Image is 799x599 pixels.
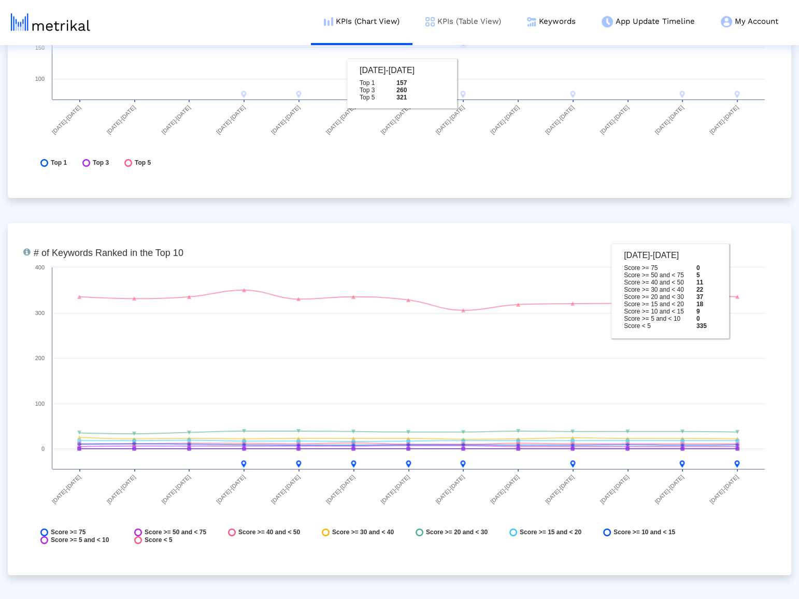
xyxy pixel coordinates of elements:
[599,104,630,135] text: [DATE]-[DATE]
[653,104,684,135] text: [DATE]-[DATE]
[160,474,191,505] text: [DATE]-[DATE]
[544,104,575,135] text: [DATE]-[DATE]
[379,104,410,135] text: [DATE]-[DATE]
[270,104,301,135] text: [DATE]-[DATE]
[35,76,45,82] text: 100
[35,355,45,361] text: 200
[489,104,520,135] text: [DATE]-[DATE]
[426,529,488,536] span: Score >= 20 and < 30
[11,13,90,31] img: metrical-logo-light.png
[135,159,151,167] span: Top 5
[35,401,45,407] text: 100
[238,529,300,536] span: Score >= 40 and < 50
[425,17,435,26] img: kpi-table-menu-icon.png
[35,45,45,51] text: 150
[35,264,45,270] text: 400
[544,474,575,505] text: [DATE]-[DATE]
[489,474,520,505] text: [DATE]-[DATE]
[270,474,301,505] text: [DATE]-[DATE]
[434,474,465,505] text: [DATE]-[DATE]
[520,529,581,536] span: Score >= 15 and < 20
[215,104,246,135] text: [DATE]-[DATE]
[106,104,137,135] text: [DATE]-[DATE]
[51,536,109,544] span: Score >= 5 and < 10
[721,16,732,27] img: my-account-menu-icon.png
[93,159,109,167] span: Top 3
[324,17,333,26] img: kpi-chart-menu-icon.png
[602,16,613,27] img: app-update-menu-icon.png
[51,529,85,536] span: Score >= 75
[599,474,630,505] text: [DATE]-[DATE]
[708,474,739,505] text: [DATE]-[DATE]
[51,104,82,135] text: [DATE]-[DATE]
[215,474,246,505] text: [DATE]-[DATE]
[41,446,45,452] text: 0
[613,529,675,536] span: Score >= 10 and < 15
[708,104,739,135] text: [DATE]-[DATE]
[51,159,67,167] span: Top 1
[325,474,356,505] text: [DATE]-[DATE]
[325,104,356,135] text: [DATE]-[DATE]
[34,248,183,258] tspan: # of Keywords Ranked in the Top 10
[145,529,206,536] span: Score >= 50 and < 75
[379,474,410,505] text: [DATE]-[DATE]
[160,104,191,135] text: [DATE]-[DATE]
[51,474,82,505] text: [DATE]-[DATE]
[145,536,173,544] span: Score < 5
[332,529,394,536] span: Score >= 30 and < 40
[527,17,536,26] img: keywords.png
[434,104,465,135] text: [DATE]-[DATE]
[35,310,45,316] text: 300
[653,474,684,505] text: [DATE]-[DATE]
[106,474,137,505] text: [DATE]-[DATE]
